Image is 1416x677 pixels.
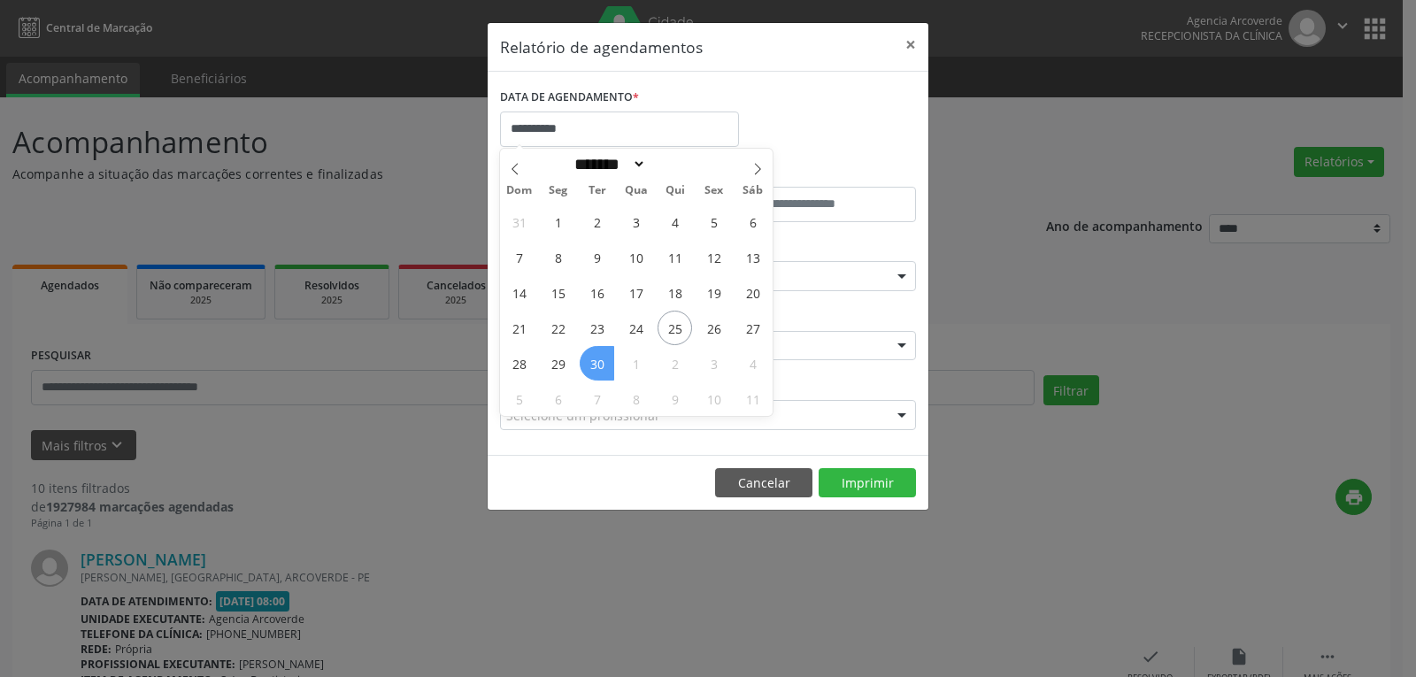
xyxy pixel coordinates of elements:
span: Setembro 16, 2025 [580,275,614,310]
span: Setembro 29, 2025 [541,346,575,381]
span: Setembro 28, 2025 [502,346,536,381]
button: Cancelar [715,468,812,498]
span: Setembro 4, 2025 [658,204,692,239]
span: Setembro 9, 2025 [580,240,614,274]
span: Outubro 10, 2025 [696,381,731,416]
span: Setembro 11, 2025 [658,240,692,274]
span: Seg [539,185,578,196]
span: Setembro 19, 2025 [696,275,731,310]
span: Outubro 2, 2025 [658,346,692,381]
span: Setembro 7, 2025 [502,240,536,274]
span: Setembro 5, 2025 [696,204,731,239]
span: Outubro 5, 2025 [502,381,536,416]
span: Qui [656,185,695,196]
span: Setembro 1, 2025 [541,204,575,239]
span: Setembro 12, 2025 [696,240,731,274]
span: Outubro 8, 2025 [619,381,653,416]
span: Setembro 8, 2025 [541,240,575,274]
span: Outubro 7, 2025 [580,381,614,416]
span: Outubro 11, 2025 [735,381,770,416]
span: Sáb [734,185,773,196]
span: Outubro 6, 2025 [541,381,575,416]
span: Setembro 14, 2025 [502,275,536,310]
span: Outubro 4, 2025 [735,346,770,381]
span: Outubro 9, 2025 [658,381,692,416]
span: Setembro 21, 2025 [502,311,536,345]
span: Setembro 18, 2025 [658,275,692,310]
input: Year [646,155,704,173]
span: Setembro 26, 2025 [696,311,731,345]
span: Setembro 23, 2025 [580,311,614,345]
h5: Relatório de agendamentos [500,35,703,58]
span: Setembro 10, 2025 [619,240,653,274]
span: Outubro 3, 2025 [696,346,731,381]
span: Ter [578,185,617,196]
button: Close [893,23,928,66]
span: Setembro 24, 2025 [619,311,653,345]
span: Setembro 30, 2025 [580,346,614,381]
span: Setembro 20, 2025 [735,275,770,310]
label: DATA DE AGENDAMENTO [500,84,639,112]
span: Setembro 25, 2025 [658,311,692,345]
span: Setembro 27, 2025 [735,311,770,345]
select: Month [568,155,646,173]
span: Setembro 2, 2025 [580,204,614,239]
label: ATÉ [712,159,916,187]
span: Outubro 1, 2025 [619,346,653,381]
span: Setembro 13, 2025 [735,240,770,274]
span: Setembro 17, 2025 [619,275,653,310]
span: Setembro 6, 2025 [735,204,770,239]
span: Dom [500,185,539,196]
span: Setembro 15, 2025 [541,275,575,310]
span: Selecione um profissional [506,406,658,425]
span: Sex [695,185,734,196]
span: Qua [617,185,656,196]
span: Agosto 31, 2025 [502,204,536,239]
span: Setembro 22, 2025 [541,311,575,345]
button: Imprimir [819,468,916,498]
span: Setembro 3, 2025 [619,204,653,239]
